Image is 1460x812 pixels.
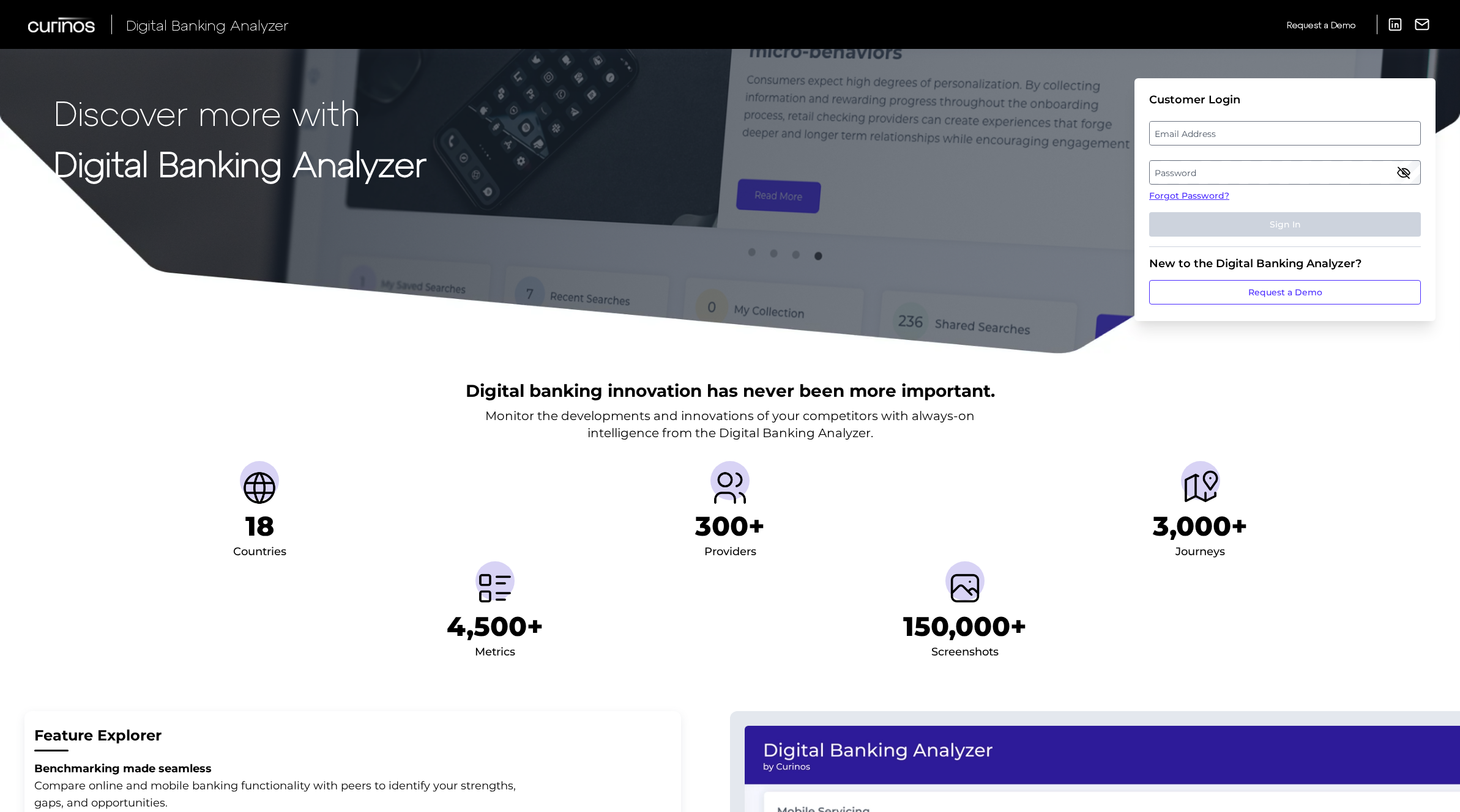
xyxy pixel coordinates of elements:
[710,468,750,508] img: Providers
[1150,161,1420,183] label: Password
[466,379,995,402] h2: Digital banking innovation has never been more important.
[126,16,289,34] span: Digital Banking Analyzer
[704,542,756,562] div: Providers
[1287,15,1355,35] a: Request a Demo
[903,610,1027,643] h1: 150,000+
[931,643,999,662] div: Screenshots
[1150,122,1420,144] label: Email Address
[695,510,765,542] h1: 300+
[1149,280,1421,304] a: Request a Demo
[1149,190,1421,202] a: Forgot Password?
[54,142,426,183] strong: Digital Banking Analyzer
[475,569,515,608] img: Metrics
[1149,257,1421,270] div: New to the Digital Banking Analyzer?
[1149,212,1421,237] button: Sign In
[447,610,543,643] h1: 4,500+
[34,777,524,811] p: Compare online and mobile banking functionality with peers to identify your strengths, gaps, and ...
[240,468,279,508] img: Countries
[28,17,97,32] img: Curinos
[475,643,515,662] div: Metrics
[1175,542,1225,562] div: Journeys
[1181,468,1220,508] img: Journeys
[245,510,274,542] h1: 18
[1153,510,1248,542] h1: 3,000+
[34,726,671,746] h2: Feature Explorer
[1149,93,1421,106] div: Customer Login
[485,407,975,441] p: Monitor the developments and innovations of your competitors with always-on intelligence from the...
[945,569,985,608] img: Screenshots
[233,542,286,562] div: Countries
[34,762,212,775] strong: Benchmarking made seamless
[54,93,426,131] p: Discover more with
[1287,20,1355,30] span: Request a Demo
